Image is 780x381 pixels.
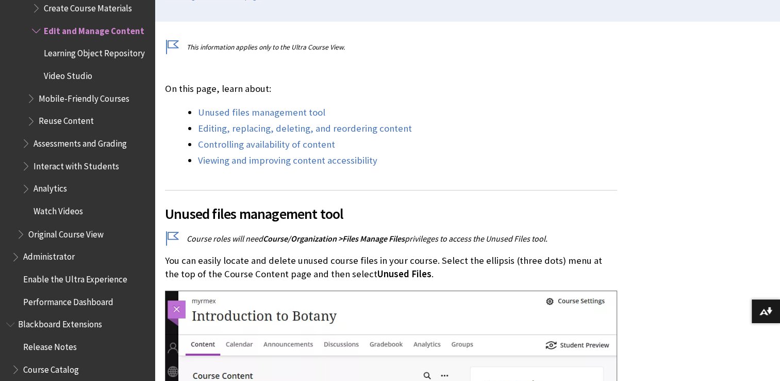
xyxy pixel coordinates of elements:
[34,157,119,171] span: Interact with Students
[23,248,75,262] span: Administrator
[23,293,113,307] span: Performance Dashboard
[34,135,127,149] span: Assessments and Grading
[165,233,617,244] p: Course roles will need privileges to access the Unused Files tool.
[34,202,83,216] span: Watch Videos
[165,82,617,96] p: On this page, learn about:
[23,360,79,374] span: Course Catalog
[23,270,127,284] span: Enable the Ultra Experience
[39,90,129,104] span: Mobile-Friendly Courses
[377,268,432,280] span: Unused Files
[165,254,617,281] p: You can easily locate and delete unused course files in your course. Select the ellipsis (three d...
[198,122,412,135] a: Editing, replacing, deleting, and reordering content
[23,338,77,352] span: Release Notes
[28,225,104,239] span: Original Course View
[44,22,144,36] span: Edit and Manage Content
[198,138,335,151] a: Controlling availability of content
[44,67,92,81] span: Video Studio
[18,315,102,329] span: Blackboard Extensions
[39,113,94,126] span: Reuse Content
[165,203,617,225] span: Unused files management tool
[34,180,67,194] span: Analytics
[165,42,617,52] p: This information applies only to the Ultra Course View.
[263,233,405,244] span: Course/Organization >Files Manage Files
[44,45,145,59] span: Learning Object Repository
[198,106,325,119] a: Unused files management tool
[198,154,377,167] a: Viewing and improving content accessibility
